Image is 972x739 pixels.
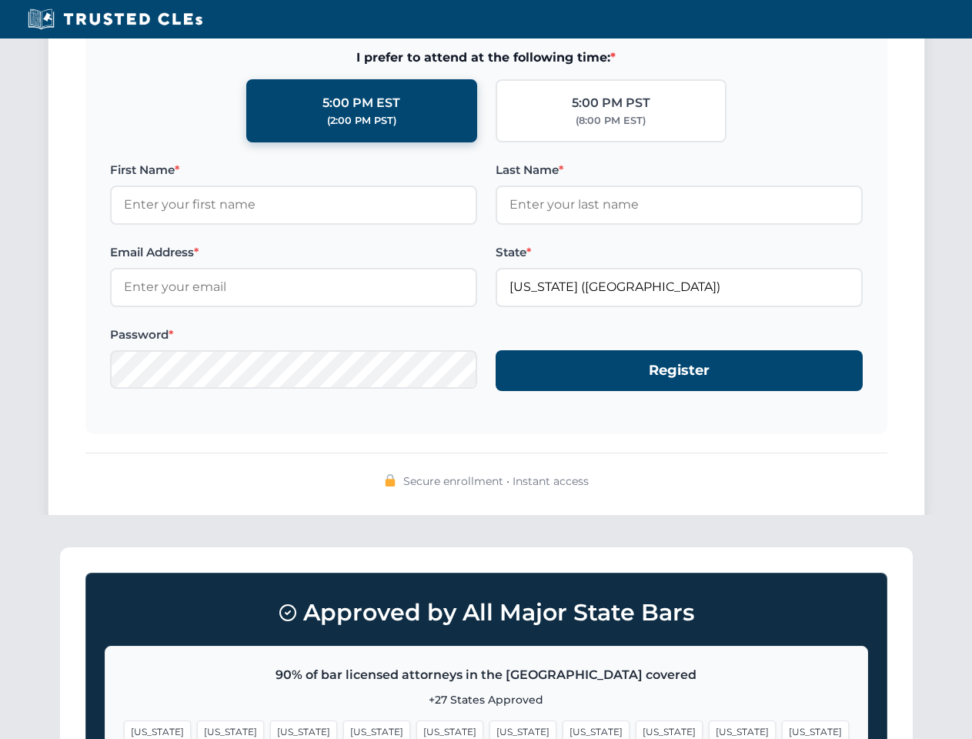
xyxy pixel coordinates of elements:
[110,186,477,224] input: Enter your first name
[105,592,868,634] h3: Approved by All Major State Bars
[576,113,646,129] div: (8:00 PM EST)
[327,113,396,129] div: (2:00 PM PST)
[496,161,863,179] label: Last Name
[110,161,477,179] label: First Name
[384,474,396,487] img: 🔒
[110,243,477,262] label: Email Address
[124,691,849,708] p: +27 States Approved
[110,48,863,68] span: I prefer to attend at the following time:
[403,473,589,490] span: Secure enrollment • Instant access
[23,8,207,31] img: Trusted CLEs
[496,186,863,224] input: Enter your last name
[322,93,400,113] div: 5:00 PM EST
[496,268,863,306] input: Florida (FL)
[124,665,849,685] p: 90% of bar licensed attorneys in the [GEOGRAPHIC_DATA] covered
[496,350,863,391] button: Register
[572,93,650,113] div: 5:00 PM PST
[496,243,863,262] label: State
[110,268,477,306] input: Enter your email
[110,326,477,344] label: Password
